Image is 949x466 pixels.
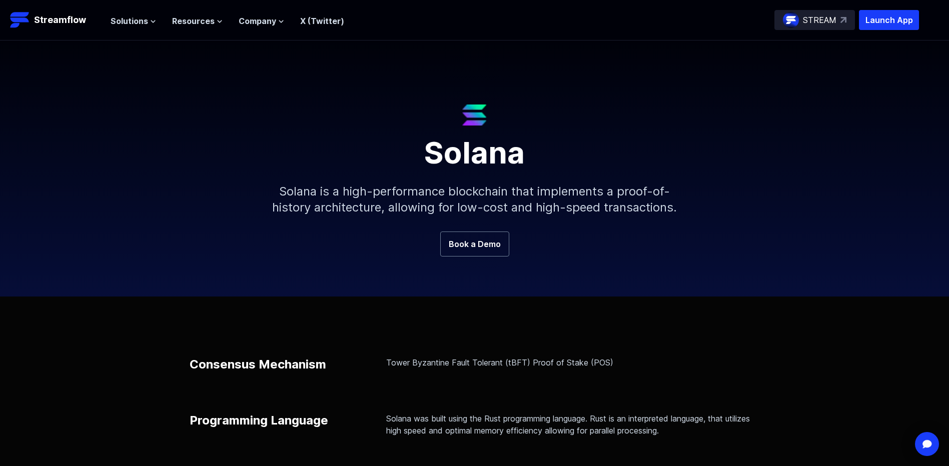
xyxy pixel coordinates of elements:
span: Solutions [111,15,148,27]
a: Book a Demo [440,231,509,256]
img: top-right-arrow.svg [840,17,846,23]
p: STREAM [803,14,836,26]
a: X (Twitter) [300,16,344,26]
button: Solutions [111,15,156,27]
button: Resources [172,15,223,27]
div: Open Intercom Messenger [915,432,939,456]
img: Streamflow Logo [10,10,30,30]
p: Programming Language [190,412,328,428]
span: Company [239,15,276,27]
p: Consensus Mechanism [190,356,326,372]
img: Solana [462,104,487,125]
button: Launch App [859,10,919,30]
button: Company [239,15,284,27]
p: Tower Byzantine Fault Tolerant (tBFT) Proof of Stake (POS) [386,356,760,368]
p: Solana is a high-performance blockchain that implements a proof-of-history architecture, allowing... [260,167,690,231]
h1: Solana [235,125,715,167]
p: Streamflow [34,13,86,27]
img: streamflow-logo-circle.png [783,12,799,28]
span: Resources [172,15,215,27]
p: Solana was built using the Rust programming language. Rust is an interpreted language, that utili... [386,412,760,436]
a: Streamflow [10,10,101,30]
a: STREAM [774,10,855,30]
